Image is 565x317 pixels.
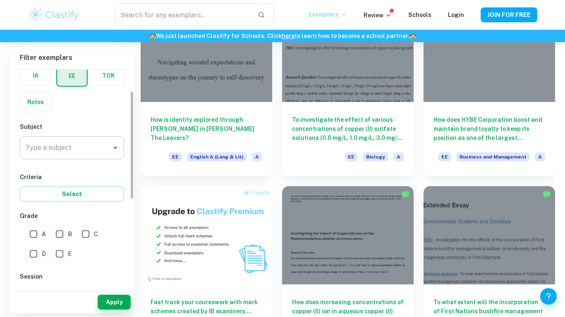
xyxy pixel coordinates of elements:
[309,10,347,19] p: Exemplars
[141,186,272,284] img: Thumbnail
[10,46,134,69] h6: Filter exemplars
[408,12,431,18] a: Schools
[115,3,251,26] input: Search for any exemplars...
[363,152,388,161] span: Biology
[393,152,404,161] span: A
[68,229,72,239] span: B
[187,152,247,161] span: English A (Lang & Lit)
[149,33,156,39] span: 🏫
[94,229,98,239] span: C
[57,66,87,86] button: EE
[20,211,124,220] h6: Grade
[141,3,272,176] a: How is identity explored through [PERSON_NAME] in [PERSON_NAME] The Leavers?EEEnglish A (Lang & L...
[98,295,131,310] button: Apply
[292,115,404,142] h6: To investigate the effect of various concentrations of copper (II) sulfate solutions (0.0 mg/L, 1...
[282,3,414,176] a: To investigate the effect of various concentrations of copper (II) sulfate solutions (0.0 mg/L, 1...
[20,66,51,85] button: IA
[409,33,417,39] span: 🏫
[252,152,262,161] span: A
[42,229,46,239] span: A
[20,122,124,131] h6: Subject
[151,115,262,142] h6: How is identity explored through [PERSON_NAME] in [PERSON_NAME] The Leavers?
[543,190,551,199] img: Marked
[169,152,182,161] span: EE
[438,152,451,161] span: EE
[456,152,530,161] span: Business and Management
[540,288,557,305] button: Help and Feedback
[424,3,555,176] a: How does HYBE Corporation boost and maintain brand loyalty to keep its position as one of the lar...
[401,190,409,199] img: Marked
[20,187,124,201] button: Select
[68,249,72,258] span: E
[433,115,545,142] h6: How does HYBE Corporation boost and maintain brand loyalty to keep its position as one of the lar...
[20,173,124,182] h6: Criteria
[151,298,262,316] h6: Fast track your coursework with mark schemes created by IB examiners. Upgrade now
[448,12,464,18] a: Login
[93,66,124,85] button: TOK
[282,33,294,39] a: here
[42,249,46,258] span: D
[481,7,537,22] button: JOIN FOR FREE
[110,142,121,154] button: Open
[28,7,80,23] img: Clastify logo
[535,152,545,161] span: A
[20,92,51,112] button: Notes
[38,287,57,296] span: [DATE]
[2,31,563,40] h6: We just launched Clastify for Schools. Click to learn how to become a school partner.
[20,272,124,281] h6: Session
[345,152,358,161] span: EE
[364,11,392,20] p: Review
